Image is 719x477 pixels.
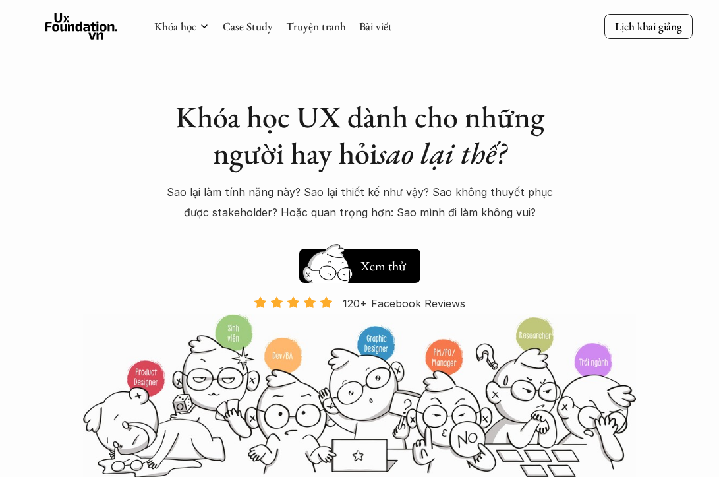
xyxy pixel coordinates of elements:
[163,182,556,222] p: Sao lại làm tính năng này? Sao lại thiết kế như vậy? Sao không thuyết phục được stakeholder? Hoặc...
[299,242,420,283] a: Xem thử
[343,294,465,313] p: 120+ Facebook Reviews
[163,99,556,172] h1: Khóa học UX dành cho những người hay hỏi
[604,14,693,39] a: Lịch khai giảng
[359,19,392,34] a: Bài viết
[378,133,507,173] em: sao lại thế?
[286,19,346,34] a: Truyện tranh
[223,19,273,34] a: Case Study
[615,19,682,34] p: Lịch khai giảng
[359,257,407,275] h5: Xem thử
[154,19,196,34] a: Khóa học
